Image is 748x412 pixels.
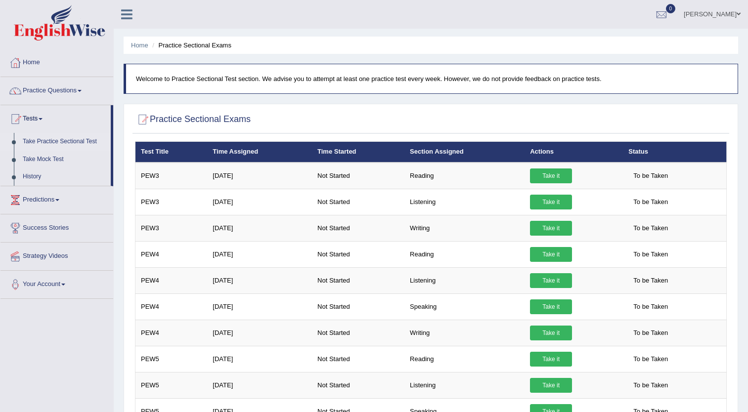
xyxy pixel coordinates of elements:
[0,243,113,267] a: Strategy Videos
[312,189,404,215] td: Not Started
[135,142,208,163] th: Test Title
[0,214,113,239] a: Success Stories
[207,189,312,215] td: [DATE]
[404,215,525,241] td: Writing
[530,273,572,288] a: Take it
[135,215,208,241] td: PEW3
[207,215,312,241] td: [DATE]
[18,151,111,168] a: Take Mock Test
[150,41,231,50] li: Practice Sectional Exams
[312,241,404,267] td: Not Started
[312,142,404,163] th: Time Started
[135,346,208,372] td: PEW5
[135,112,251,127] h2: Practice Sectional Exams
[312,320,404,346] td: Not Started
[628,168,673,183] span: To be Taken
[207,163,312,189] td: [DATE]
[628,221,673,236] span: To be Taken
[0,186,113,211] a: Predictions
[312,215,404,241] td: Not Started
[628,195,673,209] span: To be Taken
[525,142,623,163] th: Actions
[530,378,572,393] a: Take it
[404,372,525,398] td: Listening
[628,326,673,340] span: To be Taken
[404,189,525,215] td: Listening
[207,267,312,293] td: [DATE]
[628,299,673,314] span: To be Taken
[0,271,113,295] a: Your Account
[0,77,113,102] a: Practice Questions
[404,163,525,189] td: Reading
[312,293,404,320] td: Not Started
[18,168,111,186] a: History
[207,346,312,372] td: [DATE]
[135,189,208,215] td: PEW3
[628,273,673,288] span: To be Taken
[404,293,525,320] td: Speaking
[135,241,208,267] td: PEW4
[530,352,572,367] a: Take it
[404,142,525,163] th: Section Assigned
[312,346,404,372] td: Not Started
[404,320,525,346] td: Writing
[628,247,673,262] span: To be Taken
[0,49,113,74] a: Home
[530,299,572,314] a: Take it
[135,293,208,320] td: PEW4
[404,346,525,372] td: Reading
[207,142,312,163] th: Time Assigned
[628,378,673,393] span: To be Taken
[18,133,111,151] a: Take Practice Sectional Test
[312,372,404,398] td: Not Started
[135,267,208,293] td: PEW4
[628,352,673,367] span: To be Taken
[530,326,572,340] a: Take it
[135,320,208,346] td: PEW4
[312,163,404,189] td: Not Started
[135,163,208,189] td: PEW3
[312,267,404,293] td: Not Started
[530,168,572,183] a: Take it
[623,142,726,163] th: Status
[530,221,572,236] a: Take it
[530,195,572,209] a: Take it
[207,372,312,398] td: [DATE]
[404,267,525,293] td: Listening
[666,4,676,13] span: 0
[135,372,208,398] td: PEW5
[404,241,525,267] td: Reading
[207,293,312,320] td: [DATE]
[530,247,572,262] a: Take it
[136,74,728,83] p: Welcome to Practice Sectional Test section. We advise you to attempt at least one practice test e...
[207,320,312,346] td: [DATE]
[207,241,312,267] td: [DATE]
[0,105,111,130] a: Tests
[131,41,148,49] a: Home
